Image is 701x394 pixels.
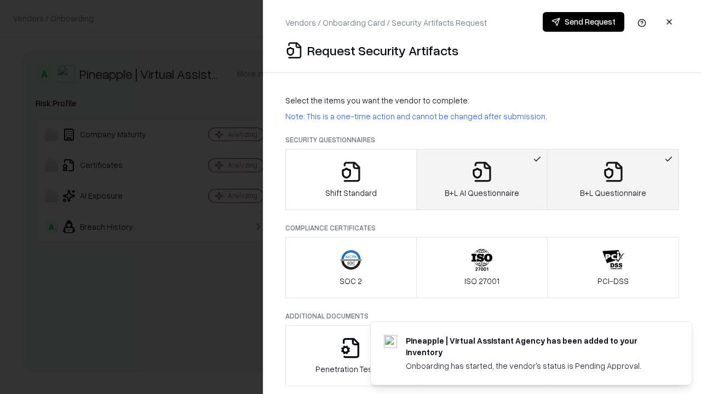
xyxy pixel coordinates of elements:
button: Send Request [543,12,624,32]
p: Select the items you want the vendor to complete: [285,95,679,106]
img: trypineapple.com [384,335,397,348]
button: Penetration Testing [285,325,417,386]
p: Security Questionnaires [285,135,679,144]
p: SOC 2 [340,275,362,287]
p: Additional Documents [285,311,679,321]
button: Shift Standard [285,149,417,210]
p: Penetration Testing [315,363,386,375]
button: B+L AI Questionnaire [416,149,548,210]
p: Request Security Artifacts [307,42,458,59]
p: Note: This is a one-time action and cannot be changed after submission. [285,111,679,122]
p: Vendors / Onboarding Card / Security Artifacts Request [285,17,487,28]
button: PCI-DSS [547,237,679,298]
p: B+L Questionnaire [580,187,646,199]
button: ISO 27001 [416,237,548,298]
p: Shift Standard [325,187,377,199]
p: ISO 27001 [464,275,499,287]
p: B+L AI Questionnaire [445,187,519,199]
p: PCI-DSS [597,275,629,287]
p: Compliance Certificates [285,223,679,233]
div: Pineapple | Virtual Assistant Agency has been added to your inventory [406,335,665,358]
button: B+L Questionnaire [547,149,679,210]
button: SOC 2 [285,237,417,298]
div: Onboarding has started, the vendor's status is Pending Approval. [406,360,665,372]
